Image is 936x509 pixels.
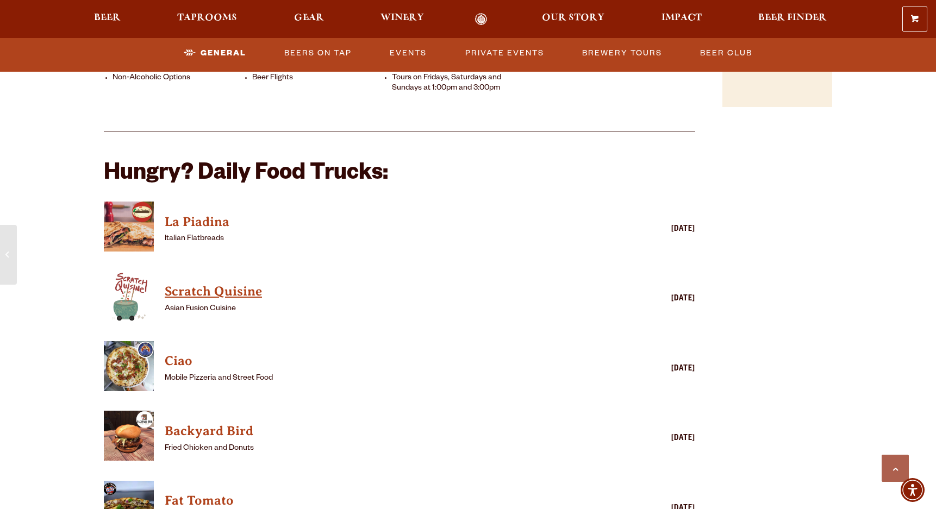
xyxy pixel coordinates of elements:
[177,14,237,22] span: Taprooms
[535,13,611,26] a: Our Story
[165,353,603,370] h4: Ciao
[170,13,244,26] a: Taprooms
[165,372,603,385] p: Mobile Pizzeria and Street Food
[662,14,702,22] span: Impact
[608,432,695,445] div: [DATE]
[882,455,909,482] a: Scroll to top
[608,223,695,236] div: [DATE]
[113,73,247,94] li: Non-Alcoholic Options
[654,13,709,26] a: Impact
[94,14,121,22] span: Beer
[696,41,757,66] a: Beer Club
[758,14,827,22] span: Beer Finder
[165,283,603,300] h4: Scratch Quisine
[165,213,603,231] h4: La Piadina
[280,41,356,66] a: Beers on Tap
[104,341,154,397] a: View Ciao details (opens in a new window)
[373,13,431,26] a: Winery
[165,211,603,233] a: View La Piadina details (opens in a new window)
[461,41,548,66] a: Private Events
[287,13,331,26] a: Gear
[294,14,324,22] span: Gear
[104,341,154,391] img: thumbnail food truck
[165,350,603,372] a: View Ciao details (opens in a new window)
[104,411,154,461] img: thumbnail food truck
[87,13,128,26] a: Beer
[578,41,666,66] a: Brewery Tours
[901,478,925,502] div: Accessibility Menu
[165,420,603,442] a: View Backyard Bird details (opens in a new window)
[104,202,154,257] a: View La Piadina details (opens in a new window)
[608,363,695,376] div: [DATE]
[165,303,603,316] p: Asian Fusion Cuisine
[104,272,154,322] img: thumbnail food truck
[460,13,501,26] a: Odell Home
[252,73,386,94] li: Beer Flights
[179,41,251,66] a: General
[385,41,431,66] a: Events
[165,232,603,246] p: Italian Flatbreads
[542,14,604,22] span: Our Story
[165,423,603,440] h4: Backyard Bird
[104,272,154,328] a: View Scratch Quisine details (opens in a new window)
[608,293,695,306] div: [DATE]
[751,13,834,26] a: Beer Finder
[104,162,695,188] h2: Hungry? Daily Food Trucks:
[392,73,526,94] li: Tours on Fridays, Saturdays and Sundays at 1:00pm and 3:00pm
[165,281,603,303] a: View Scratch Quisine details (opens in a new window)
[104,411,154,467] a: View Backyard Bird details (opens in a new window)
[104,202,154,252] img: thumbnail food truck
[380,14,424,22] span: Winery
[165,442,603,455] p: Fried Chicken and Donuts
